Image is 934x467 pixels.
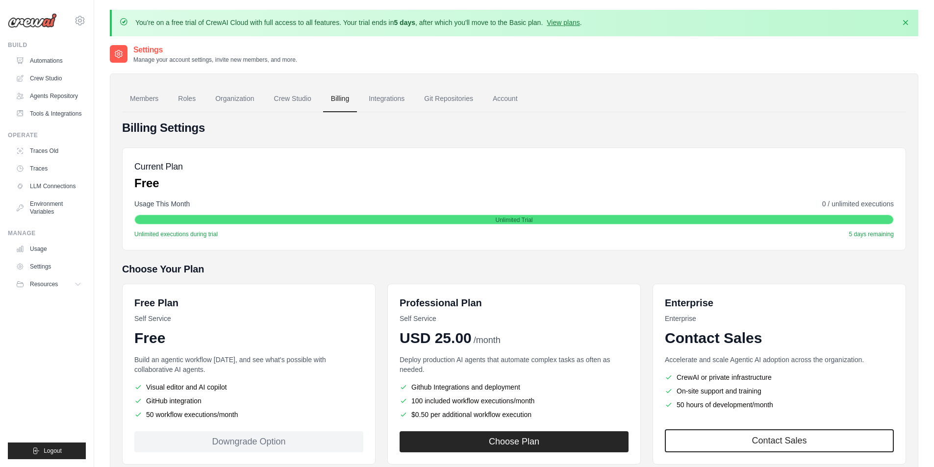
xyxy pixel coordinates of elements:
p: Free [134,175,183,191]
p: Accelerate and scale Agentic AI adoption across the organization. [665,355,894,365]
div: Build [8,41,86,49]
a: Members [122,86,166,112]
a: Automations [12,53,86,69]
a: Usage [12,241,86,257]
button: Choose Plan [400,431,629,452]
li: 50 hours of development/month [665,400,894,410]
span: /month [474,334,501,347]
div: Free [134,329,363,347]
a: Agents Repository [12,88,86,104]
a: LLM Connections [12,178,86,194]
h5: Choose Your Plan [122,262,906,276]
li: GitHub integration [134,396,363,406]
a: View plans [547,19,580,26]
a: Billing [323,86,357,112]
a: Roles [170,86,203,112]
a: Settings [12,259,86,274]
li: On-site support and training [665,386,894,396]
h2: Settings [133,44,297,56]
p: You're on a free trial of CrewAI Cloud with full access to all features. Your trial ends in , aft... [135,18,582,27]
p: Manage your account settings, invite new members, and more. [133,56,297,64]
a: Crew Studio [12,71,86,86]
h6: Free Plan [134,296,178,310]
p: Enterprise [665,314,894,323]
button: Logout [8,442,86,459]
span: Usage This Month [134,199,190,209]
li: 100 included workflow executions/month [400,396,629,406]
li: Visual editor and AI copilot [134,382,363,392]
h6: Professional Plan [400,296,482,310]
p: Self Service [134,314,363,323]
h4: Billing Settings [122,120,906,136]
span: Unlimited executions during trial [134,230,218,238]
img: Logo [8,13,57,28]
a: Integrations [361,86,412,112]
a: Traces [12,161,86,176]
h6: Enterprise [665,296,894,310]
span: Unlimited Trial [495,216,532,224]
div: Contact Sales [665,329,894,347]
div: Manage [8,229,86,237]
div: Operate [8,131,86,139]
span: Resources [30,280,58,288]
p: Deploy production AI agents that automate complex tasks as often as needed. [400,355,629,374]
p: Self Service [400,314,629,323]
button: Resources [12,276,86,292]
a: Git Repositories [416,86,481,112]
a: Account [485,86,526,112]
a: Contact Sales [665,429,894,452]
span: Logout [44,447,62,455]
li: CrewAI or private infrastructure [665,372,894,382]
p: Build an agentic workflow [DATE], and see what's possible with collaborative AI agents. [134,355,363,374]
li: $0.50 per additional workflow execution [400,410,629,419]
div: Downgrade Option [134,431,363,452]
li: Github Integrations and deployment [400,382,629,392]
li: 50 workflow executions/month [134,410,363,419]
span: 5 days remaining [849,230,894,238]
span: USD 25.00 [400,329,472,347]
h5: Current Plan [134,160,183,173]
span: 0 / unlimited executions [822,199,894,209]
a: Organization [207,86,262,112]
a: Environment Variables [12,196,86,220]
a: Tools & Integrations [12,106,86,122]
a: Crew Studio [266,86,319,112]
strong: 5 days [394,19,415,26]
a: Traces Old [12,143,86,159]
